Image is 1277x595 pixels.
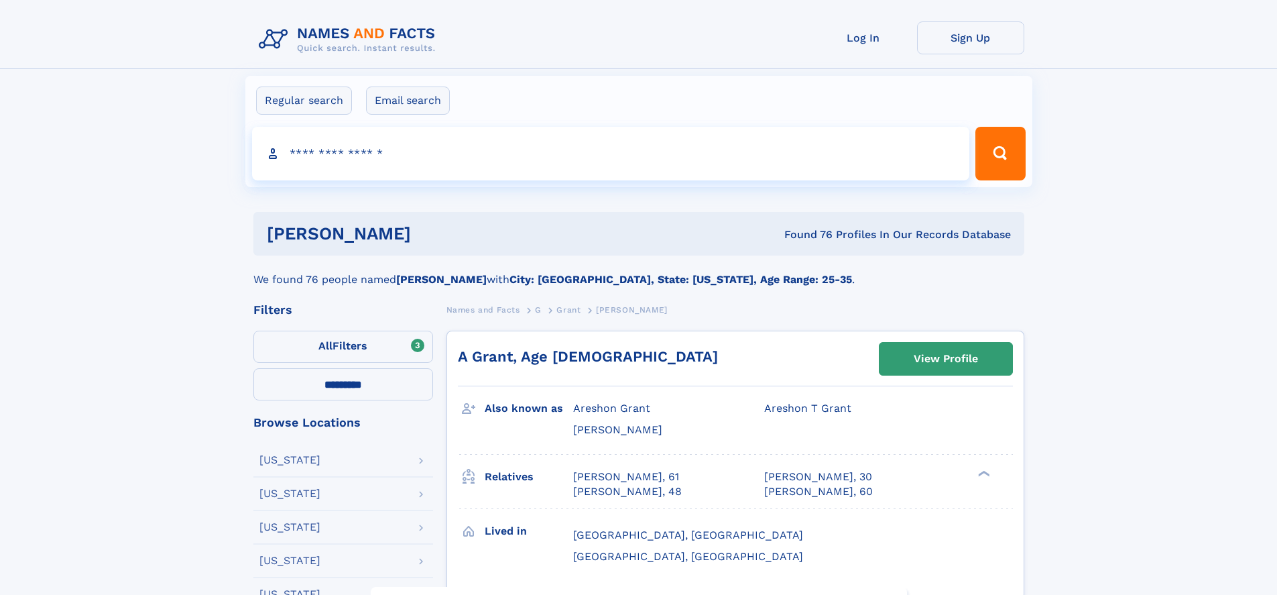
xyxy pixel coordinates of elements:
label: Filters [253,331,433,363]
div: Filters [253,304,433,316]
a: Grant [556,301,581,318]
div: [US_STATE] [259,455,320,466]
span: [PERSON_NAME] [573,423,662,436]
span: All [318,339,332,352]
a: [PERSON_NAME], 48 [573,484,682,499]
a: Sign Up [917,21,1024,54]
h3: Also known as [485,397,573,420]
div: ❯ [975,469,991,478]
a: Log In [810,21,917,54]
label: Regular search [256,87,352,115]
span: Grant [556,305,581,315]
div: Found 76 Profiles In Our Records Database [597,227,1011,242]
span: [PERSON_NAME] [596,305,668,315]
button: Search Button [975,127,1025,180]
span: [GEOGRAPHIC_DATA], [GEOGRAPHIC_DATA] [573,550,803,563]
h3: Relatives [485,466,573,488]
div: Browse Locations [253,417,433,429]
h1: [PERSON_NAME] [267,225,598,242]
input: search input [252,127,970,180]
h3: Lived in [485,520,573,543]
span: Areshon Grant [573,402,650,415]
a: [PERSON_NAME], 30 [764,470,872,484]
a: Names and Facts [446,301,520,318]
a: [PERSON_NAME], 61 [573,470,679,484]
div: We found 76 people named with . [253,256,1024,288]
a: A Grant, Age [DEMOGRAPHIC_DATA] [458,348,718,365]
img: Logo Names and Facts [253,21,446,58]
span: [GEOGRAPHIC_DATA], [GEOGRAPHIC_DATA] [573,529,803,541]
div: View Profile [914,343,978,374]
a: View Profile [879,343,1012,375]
a: G [535,301,542,318]
div: [US_STATE] [259,555,320,566]
span: G [535,305,542,315]
span: Areshon T Grant [764,402,851,415]
div: [US_STATE] [259,522,320,533]
div: [US_STATE] [259,488,320,499]
label: Email search [366,87,450,115]
a: [PERSON_NAME], 60 [764,484,873,499]
b: [PERSON_NAME] [396,273,487,286]
b: City: [GEOGRAPHIC_DATA], State: [US_STATE], Age Range: 25-35 [509,273,852,286]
